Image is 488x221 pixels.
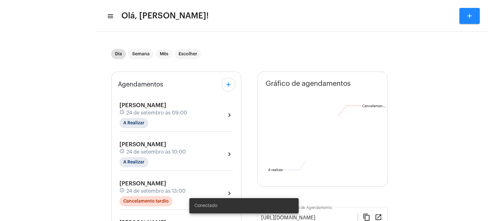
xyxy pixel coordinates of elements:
[156,49,172,59] mat-chip: Mês
[119,188,125,195] mat-icon: schedule
[119,196,173,206] mat-chip: Cancelamento tardio
[268,168,283,172] text: A realizar
[226,190,233,197] mat-icon: chevron_right
[128,49,153,59] mat-chip: Semana
[119,181,166,186] span: [PERSON_NAME]
[266,80,351,87] span: Gráfico de agendamentos
[119,148,125,155] mat-icon: schedule
[126,188,186,194] span: 24 de setembro às 13:00
[363,213,370,221] mat-icon: content_copy
[126,110,187,116] span: 24 de setembro às 09:00
[226,150,233,158] mat-icon: chevron_right
[119,102,166,108] span: [PERSON_NAME]
[119,142,166,147] span: [PERSON_NAME]
[466,12,473,20] mat-icon: add
[225,81,232,88] mat-icon: add
[119,109,125,116] mat-icon: schedule
[107,12,113,20] mat-icon: sidenav icon
[226,111,233,119] mat-icon: chevron_right
[261,215,358,221] input: Link
[126,149,186,155] span: 24 de setembro às 10:00
[119,157,148,167] mat-chip: A Realizar
[375,213,382,221] mat-icon: open_in_new
[175,49,201,59] mat-chip: Escolher
[111,49,126,59] mat-chip: Dia
[121,11,209,21] span: Olá, [PERSON_NAME]!
[118,81,163,88] span: Agendamentos
[194,203,217,209] span: Conectado
[119,118,148,128] mat-chip: A Realizar
[362,104,386,108] text: Cancelamen...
